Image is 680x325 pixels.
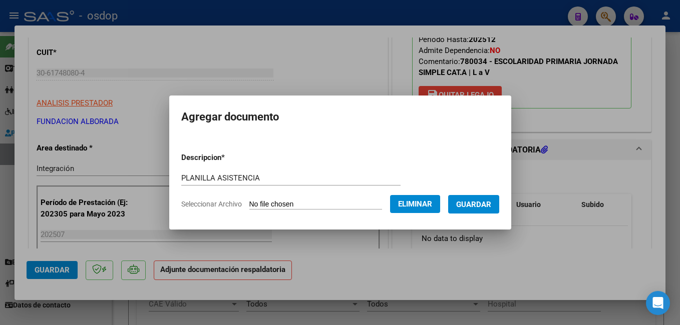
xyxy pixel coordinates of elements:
[181,152,277,163] p: Descripcion
[181,107,499,126] h2: Agregar documento
[456,200,491,209] span: Guardar
[398,199,432,208] span: Eliminar
[390,195,440,213] button: Eliminar
[646,291,670,315] div: Open Intercom Messenger
[181,200,242,208] span: Seleccionar Archivo
[448,195,499,213] button: Guardar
